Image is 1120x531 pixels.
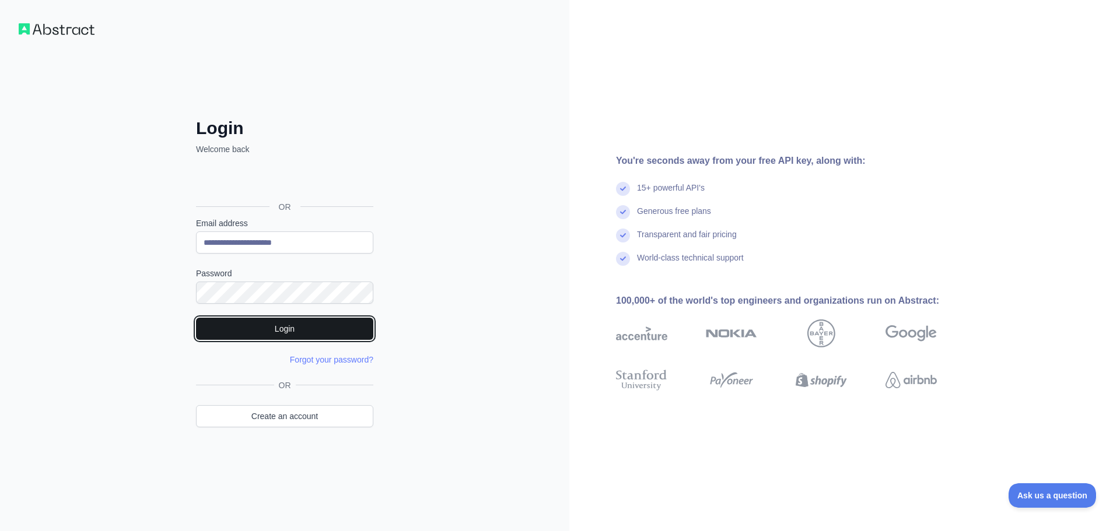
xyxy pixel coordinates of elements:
[616,182,630,196] img: check mark
[190,168,377,194] iframe: Bouton "Se connecter avec Google"
[274,379,296,391] span: OR
[19,23,94,35] img: Workflow
[637,205,711,228] div: Generous free plans
[706,367,757,393] img: payoneer
[616,319,667,347] img: accenture
[706,319,757,347] img: nokia
[290,355,373,364] a: Forgot your password?
[196,405,373,427] a: Create an account
[196,217,373,229] label: Email address
[616,367,667,393] img: stanford university
[196,143,373,155] p: Welcome back
[196,118,373,139] h2: Login
[637,252,744,275] div: World-class technical support
[616,228,630,242] img: check mark
[796,367,847,393] img: shopify
[616,205,630,219] img: check mark
[269,201,300,213] span: OR
[616,252,630,266] img: check mark
[637,182,705,205] div: 15+ powerful API's
[885,367,937,393] img: airbnb
[196,268,373,279] label: Password
[196,318,373,340] button: Login
[616,294,974,308] div: 100,000+ of the world's top engineers and organizations run on Abstract:
[1009,483,1097,508] iframe: Toggle Customer Support
[616,154,974,168] div: You're seconds away from your free API key, along with:
[637,228,737,252] div: Transparent and fair pricing
[885,319,937,347] img: google
[807,319,835,347] img: bayer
